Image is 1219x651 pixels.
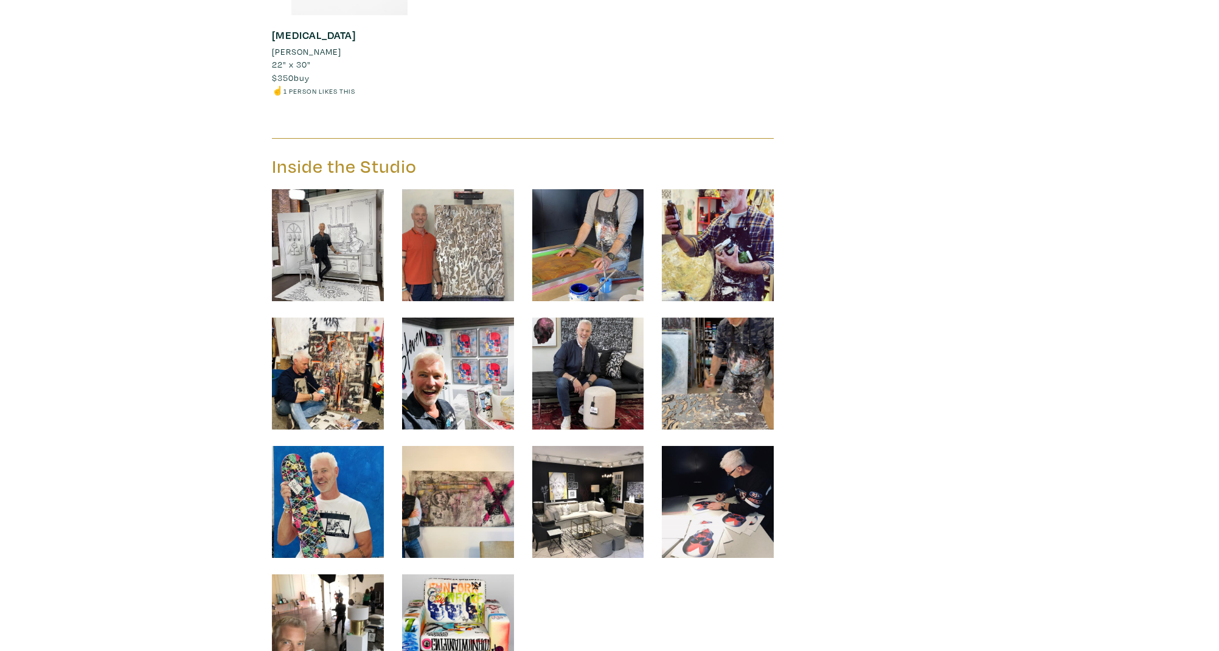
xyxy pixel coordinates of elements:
[272,28,356,42] a: [MEDICAL_DATA]
[402,189,514,301] img: phpThumb.php
[402,318,514,430] img: phpThumb.php
[662,189,774,301] img: phpThumb.php
[272,58,311,70] span: 22" x 30"
[402,446,514,558] img: phpThumb.php
[272,72,294,83] span: $350
[272,155,514,178] h3: Inside the Studio
[532,446,644,558] img: phpThumb.php
[662,318,774,430] img: phpThumb.php
[272,189,384,301] img: phpThumb.php
[272,318,384,430] img: phpThumb.php
[272,84,427,97] li: ☝️
[272,45,427,58] a: [PERSON_NAME]
[272,72,310,83] span: buy
[272,45,341,58] li: [PERSON_NAME]
[532,318,644,430] img: phpThumb.php
[532,189,644,301] img: phpThumb.php
[662,446,774,558] img: phpThumb.php
[272,446,384,558] img: phpThumb.php
[283,86,355,96] small: 1 person likes this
